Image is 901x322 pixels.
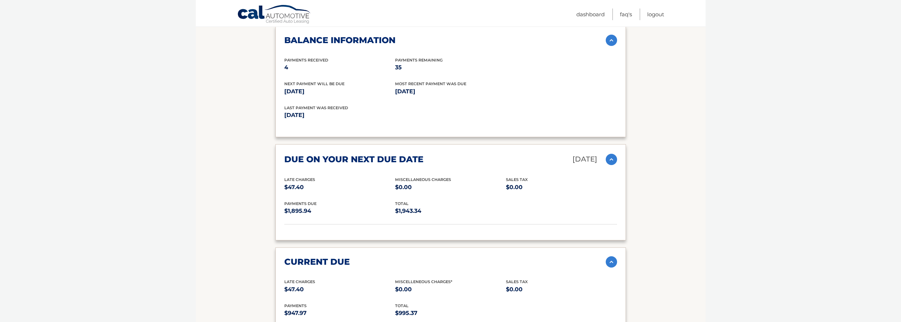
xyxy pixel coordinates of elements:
h2: due on your next due date [284,154,423,165]
p: $47.40 [284,182,395,192]
span: Late Charges [284,279,315,284]
span: Payments Received [284,58,328,63]
span: Miscelleneous Charges* [395,279,452,284]
h2: balance information [284,35,395,46]
p: $47.40 [284,285,395,294]
p: [DATE] [572,153,597,165]
span: payments [284,303,307,308]
h2: current due [284,257,350,267]
a: Cal Automotive [237,5,312,25]
p: $995.37 [395,308,506,318]
span: Most Recent Payment Was Due [395,81,466,86]
p: $947.97 [284,308,395,318]
span: Miscellaneous Charges [395,177,451,182]
a: Dashboard [576,8,605,20]
p: [DATE] [395,87,506,96]
a: Logout [647,8,664,20]
p: $0.00 [506,285,617,294]
p: [DATE] [284,87,395,96]
img: accordion-active.svg [606,154,617,165]
img: accordion-active.svg [606,256,617,268]
span: Sales Tax [506,279,528,284]
p: $0.00 [395,182,506,192]
p: $1,943.34 [395,206,506,216]
span: Next Payment will be due [284,81,344,86]
span: Payments Remaining [395,58,443,63]
p: [DATE] [284,110,451,120]
p: 4 [284,63,395,72]
p: $0.00 [395,285,506,294]
p: $0.00 [506,182,617,192]
p: 35 [395,63,506,72]
a: FAQ's [620,8,632,20]
img: accordion-active.svg [606,35,617,46]
p: $1,895.94 [284,206,395,216]
span: Last Payment was received [284,105,348,110]
span: Payments Due [284,201,317,206]
span: Late Charges [284,177,315,182]
span: Sales Tax [506,177,528,182]
span: total [395,303,409,308]
span: total [395,201,409,206]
